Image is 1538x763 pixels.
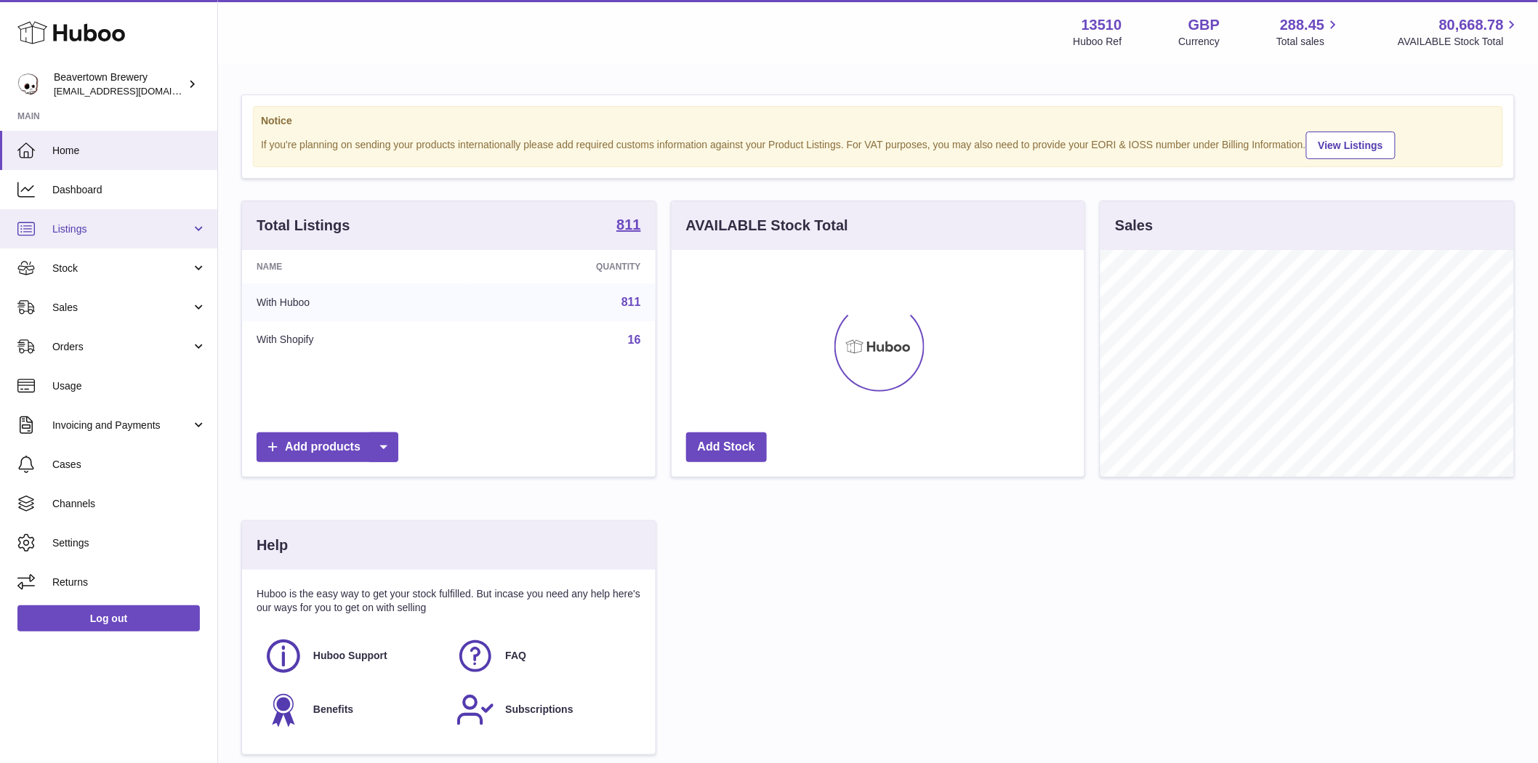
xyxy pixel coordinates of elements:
strong: GBP [1188,15,1220,35]
strong: 811 [616,217,640,232]
div: Beavertown Brewery [54,70,185,98]
span: Channels [52,497,206,511]
a: Log out [17,605,200,631]
span: 288.45 [1280,15,1324,35]
span: Dashboard [52,183,206,197]
td: With Huboo [242,283,465,321]
p: Huboo is the easy way to get your stock fulfilled. But incase you need any help here's our ways f... [257,587,641,615]
span: Subscriptions [505,703,573,716]
span: Orders [52,340,191,354]
strong: Notice [261,114,1495,128]
th: Quantity [465,250,656,283]
h3: Total Listings [257,216,350,235]
span: Returns [52,576,206,589]
span: Settings [52,536,206,550]
h3: AVAILABLE Stock Total [686,216,848,235]
a: Add Stock [686,432,767,462]
span: FAQ [505,649,526,663]
td: With Shopify [242,321,465,359]
span: Huboo Support [313,649,387,663]
span: Sales [52,301,191,315]
span: Listings [52,222,191,236]
span: Total sales [1276,35,1341,49]
th: Name [242,250,465,283]
a: 16 [628,334,641,346]
a: 811 [616,217,640,235]
span: Home [52,144,206,158]
span: Benefits [313,703,353,716]
a: Add products [257,432,398,462]
div: Currency [1179,35,1220,49]
h3: Sales [1115,216,1153,235]
span: 80,668.78 [1439,15,1504,35]
a: Subscriptions [456,690,633,730]
span: AVAILABLE Stock Total [1398,35,1521,49]
a: 288.45 Total sales [1276,15,1341,49]
span: Invoicing and Payments [52,419,191,432]
a: FAQ [456,637,633,676]
div: If you're planning on sending your products internationally please add required customs informati... [261,129,1495,159]
div: Huboo Ref [1074,35,1122,49]
strong: 13510 [1082,15,1122,35]
img: internalAdmin-13510@internal.huboo.com [17,73,39,95]
span: Cases [52,458,206,472]
a: Benefits [264,690,441,730]
span: [EMAIL_ADDRESS][DOMAIN_NAME] [54,85,214,97]
span: Usage [52,379,206,393]
h3: Help [257,536,288,555]
a: 811 [621,296,641,308]
a: View Listings [1306,132,1396,159]
a: Huboo Support [264,637,441,676]
span: Stock [52,262,191,275]
a: 80,668.78 AVAILABLE Stock Total [1398,15,1521,49]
